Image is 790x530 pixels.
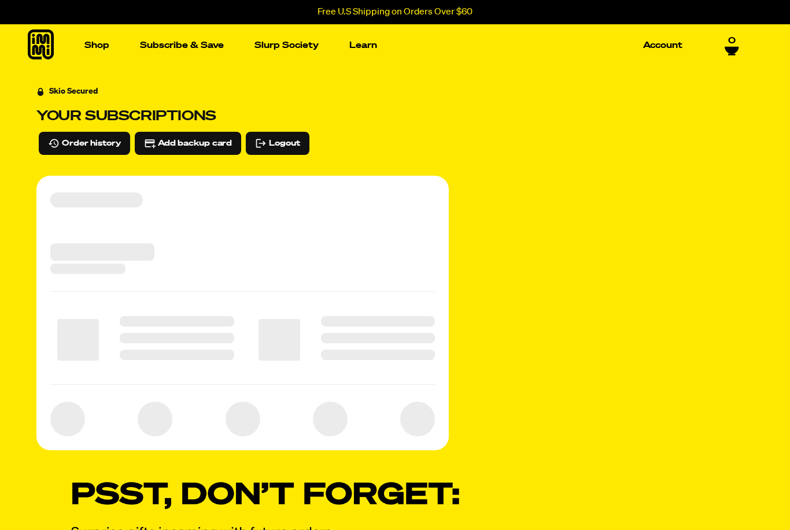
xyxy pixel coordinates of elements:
span: ‌ [50,243,154,261]
a: Skio Secured [36,85,98,107]
a: Subscribe & Save [135,36,228,54]
a: Account [638,36,687,54]
a: Shop [80,36,114,54]
span: ‌ [57,319,99,361]
p: Free U.S Shipping on Orders Over $60 [318,7,472,17]
svg: Security [36,88,45,96]
span: ‌ [138,402,172,436]
a: Slurp Society [250,36,323,54]
nav: Main navigation [80,24,687,66]
span: Add backup card [158,137,232,150]
div: Skio Secured [49,85,98,98]
span: ‌ [400,402,435,436]
span: ‌ [259,319,300,361]
button: Logout [246,132,309,155]
span: ‌ [120,333,234,343]
span: ‌ [50,192,143,207]
span: ‌ [120,350,234,360]
button: Add backup card [135,132,242,155]
span: Order history [62,137,121,150]
span: Logout [269,137,300,150]
span: 0 [728,36,736,46]
span: ‌ [120,316,234,327]
a: 0 [725,36,739,55]
span: ‌ [50,402,85,436]
span: ‌ [321,316,435,327]
a: Learn [345,36,382,54]
h3: Your subscriptions [36,108,449,125]
span: ‌ [50,264,125,274]
span: ‌ [313,402,348,436]
span: ‌ [321,333,435,343]
span: ‌ [321,350,435,360]
span: ‌ [226,402,260,436]
button: Order history [39,132,130,155]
